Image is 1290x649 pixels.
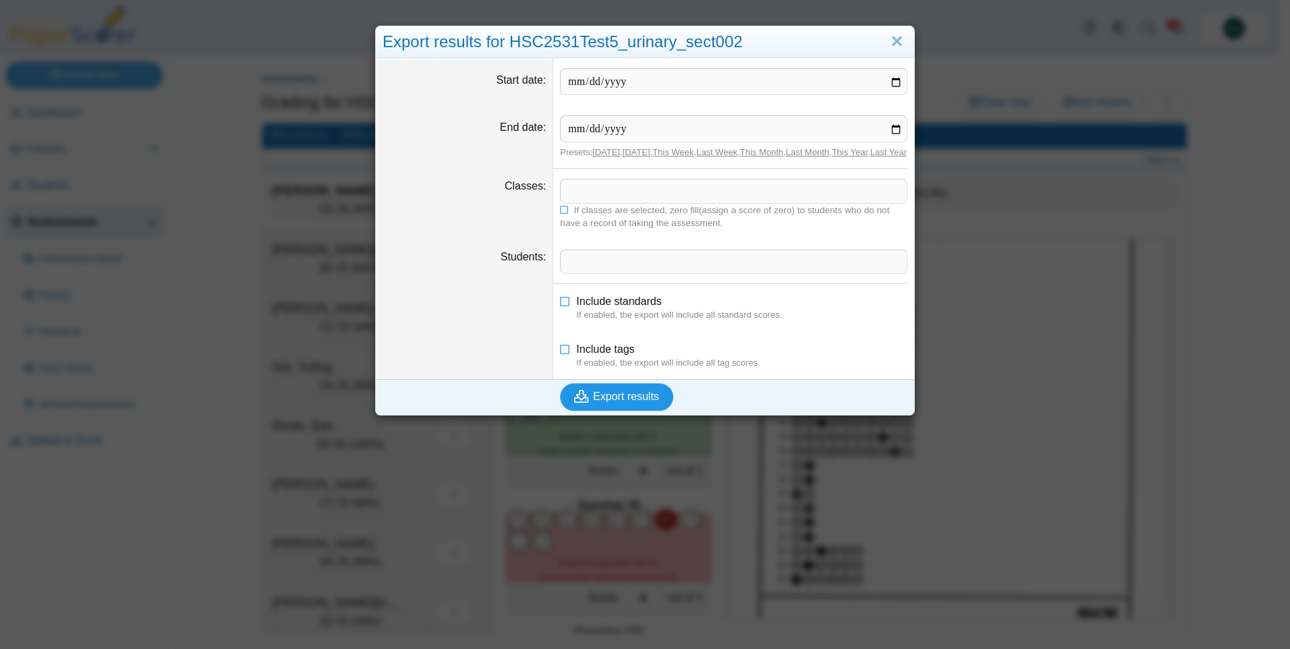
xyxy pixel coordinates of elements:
[832,147,868,157] a: This Year
[593,391,659,402] span: Export results
[652,147,694,157] a: This Week
[376,26,914,58] div: Export results for HSC2531Test5_urinary_sect002
[560,383,673,410] button: Export results
[870,147,907,157] a: Last Year
[576,309,907,321] dfn: If enabled, the export will include all standard scores.
[592,147,620,157] a: [DATE]
[887,30,907,53] a: Close
[560,205,889,228] span: If classes are selected, zero fill(assign a score of zero) to students who do not have a record o...
[740,147,783,157] a: This Month
[623,147,650,157] a: [DATE]
[576,343,634,355] span: Include tags
[576,357,907,369] dfn: If enabled, the export will include all tag scores.
[560,250,907,274] tags: ​
[560,179,907,203] tags: ​
[501,251,546,262] label: Students
[500,121,546,133] label: End date
[497,74,546,86] label: Start date
[696,147,737,157] a: Last Week
[576,295,661,307] span: Include standards
[560,146,907,159] div: Presets: , , , , , , ,
[786,147,829,157] a: Last Month
[505,180,546,192] label: Classes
